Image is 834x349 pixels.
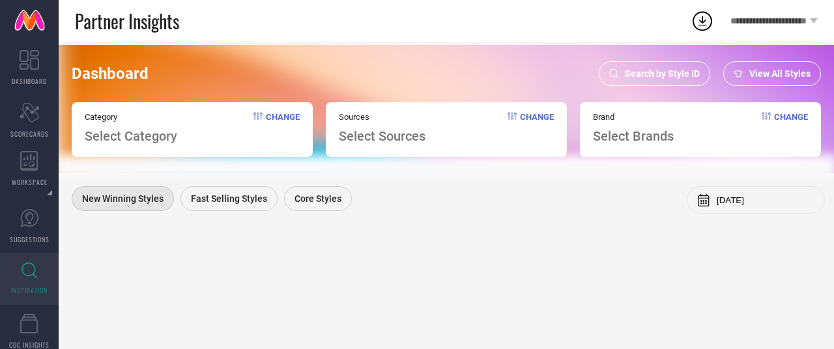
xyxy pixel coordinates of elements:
[10,234,50,244] span: SUGGESTIONS
[593,128,674,144] span: Select Brands
[191,193,267,204] span: Fast Selling Styles
[12,76,47,86] span: DASHBOARD
[339,112,425,122] span: Sources
[339,128,425,144] span: Select Sources
[266,112,300,144] span: Change
[72,64,149,83] span: Dashboard
[82,193,164,204] span: New Winning Styles
[774,112,808,144] span: Change
[749,68,811,79] span: View All Styles
[10,129,49,139] span: SCORECARDS
[11,285,48,295] span: INSPIRATION
[520,112,554,144] span: Change
[75,8,179,35] span: Partner Insights
[593,112,674,122] span: Brand
[625,68,700,79] span: Search by Style ID
[12,177,48,187] span: WORKSPACE
[691,9,714,33] div: Open download list
[85,128,177,144] span: Select Category
[85,112,177,122] span: Category
[295,193,341,204] span: Core Styles
[717,195,814,205] input: Select month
